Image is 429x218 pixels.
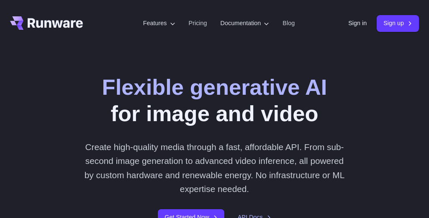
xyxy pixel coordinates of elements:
[377,15,419,31] a: Sign up
[10,16,83,30] a: Go to /
[84,140,345,196] p: Create high-quality media through a fast, affordable API. From sub-second image generation to adv...
[283,18,295,28] a: Blog
[348,18,367,28] a: Sign in
[102,75,327,99] strong: Flexible generative AI
[221,18,270,28] label: Documentation
[102,74,327,127] h1: for image and video
[189,18,207,28] a: Pricing
[143,18,175,28] label: Features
